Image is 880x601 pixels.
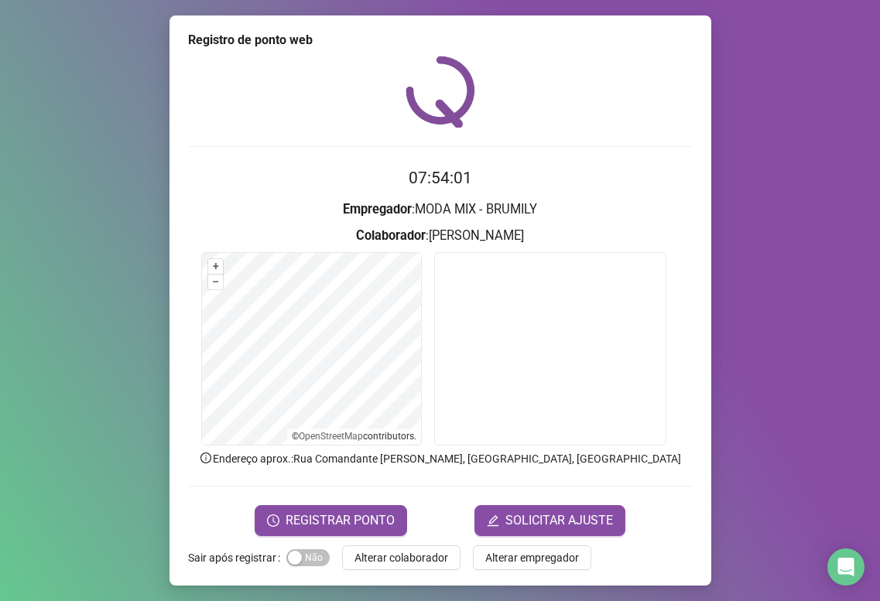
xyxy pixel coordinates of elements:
strong: Colaborador [356,228,426,243]
li: © contributors. [292,431,416,442]
button: – [208,275,223,289]
button: editSOLICITAR AJUSTE [474,505,625,536]
h3: : MODA MIX - BRUMILY [188,200,693,220]
span: Alterar empregador [485,549,579,566]
time: 07:54:01 [409,169,472,187]
h3: : [PERSON_NAME] [188,226,693,246]
span: info-circle [199,451,213,465]
div: Registro de ponto web [188,31,693,50]
div: Open Intercom Messenger [827,548,865,586]
span: edit [487,514,499,527]
span: clock-circle [267,514,279,527]
span: Alterar colaborador [354,549,448,566]
span: REGISTRAR PONTO [286,511,395,530]
a: OpenStreetMap [299,431,363,442]
span: SOLICITAR AJUSTE [505,511,613,530]
label: Sair após registrar [188,545,286,570]
button: REGISTRAR PONTO [255,505,407,536]
button: Alterar empregador [473,545,591,570]
button: + [208,259,223,274]
button: Alterar colaborador [342,545,461,570]
p: Endereço aprox. : Rua Comandante [PERSON_NAME], [GEOGRAPHIC_DATA], [GEOGRAPHIC_DATA] [188,450,693,467]
strong: Empregador [343,202,412,217]
img: QRPoint [406,56,475,128]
